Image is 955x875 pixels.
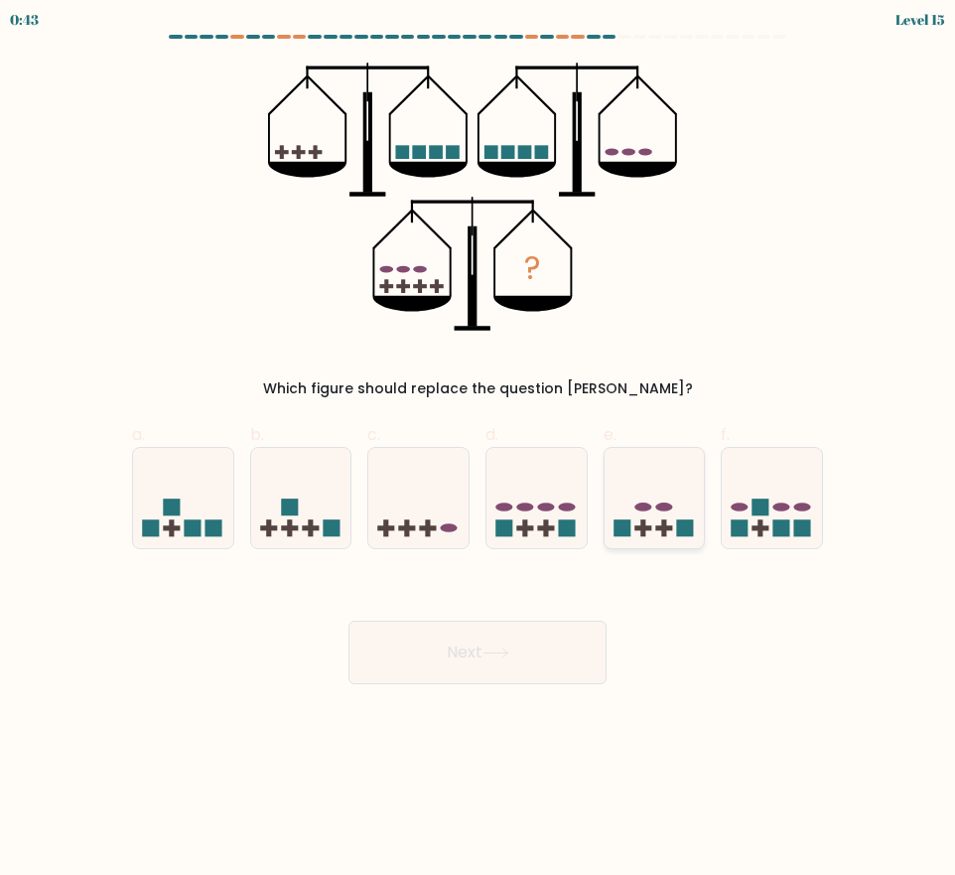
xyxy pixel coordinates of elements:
span: d. [485,423,498,446]
div: Level 15 [895,9,945,30]
div: 0:43 [10,9,39,30]
span: c. [367,423,380,446]
span: b. [250,423,264,446]
span: e. [604,423,616,446]
tspan: ? [524,246,541,290]
span: a. [132,423,145,446]
span: f. [721,423,730,446]
div: Which figure should replace the question [PERSON_NAME]? [144,378,811,399]
button: Next [348,621,607,684]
